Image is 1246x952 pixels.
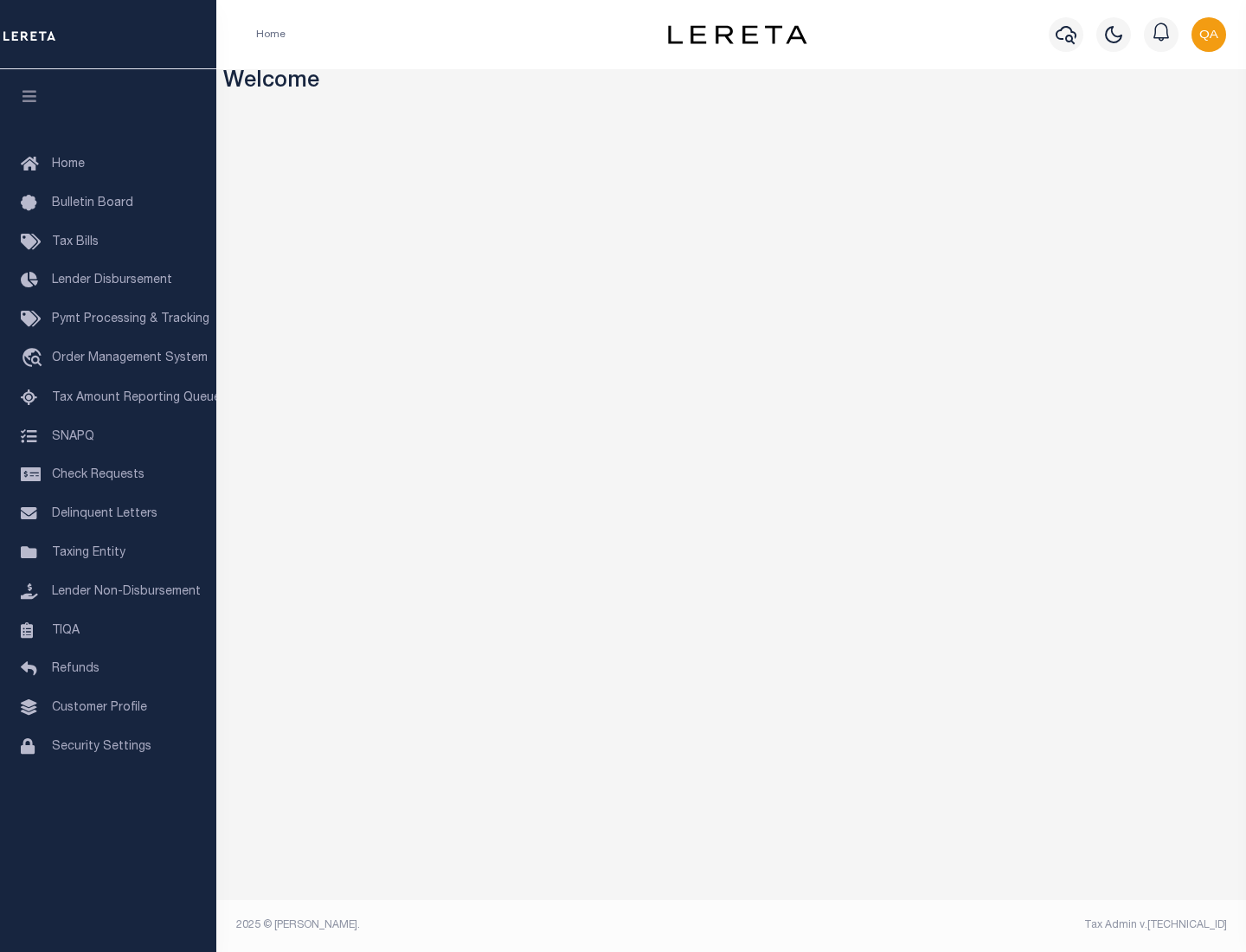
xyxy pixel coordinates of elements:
img: logo-dark.svg [668,25,806,44]
span: Check Requests [52,469,145,481]
span: Security Settings [52,741,151,753]
div: Tax Admin v.[TECHNICAL_ID] [744,917,1227,933]
span: Lender Non-Disbursement [52,586,201,598]
span: Pymt Processing & Tracking [52,313,209,325]
span: Taxing Entity [52,547,125,559]
h3: Welcome [223,69,1240,96]
li: Home [256,27,286,42]
div: 2025 © [PERSON_NAME]. [223,917,732,933]
span: SNAPQ [52,430,94,442]
i: travel_explore [21,348,48,370]
span: Tax Amount Reporting Queue [52,392,221,404]
span: Refunds [52,663,100,675]
span: TIQA [52,624,80,636]
span: Order Management System [52,352,208,364]
span: Delinquent Letters [52,508,157,520]
img: svg+xml;base64,PHN2ZyB4bWxucz0iaHR0cDovL3d3dy53My5vcmcvMjAwMC9zdmciIHBvaW50ZXItZXZlbnRzPSJub25lIi... [1191,17,1226,52]
span: Tax Bills [52,236,99,248]
span: Customer Profile [52,702,147,714]
span: Bulletin Board [52,197,133,209]
span: Home [52,158,85,170]
span: Lender Disbursement [52,274,172,286]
